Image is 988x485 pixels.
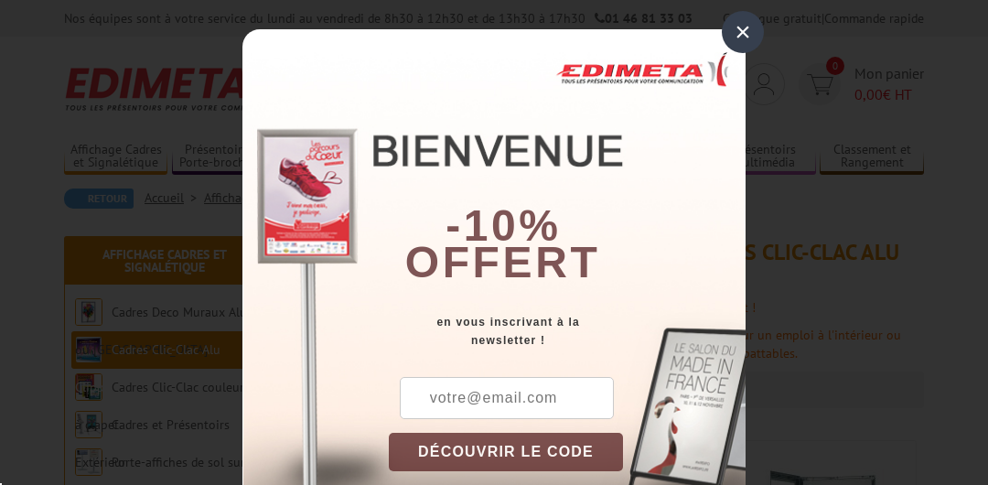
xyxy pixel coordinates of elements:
font: offert [405,238,601,286]
input: votre@email.com [400,377,614,419]
b: -10% [446,201,561,250]
button: DÉCOUVRIR LE CODE [389,433,623,471]
div: × [722,11,764,53]
div: en vous inscrivant à la newsletter ! [389,313,746,350]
